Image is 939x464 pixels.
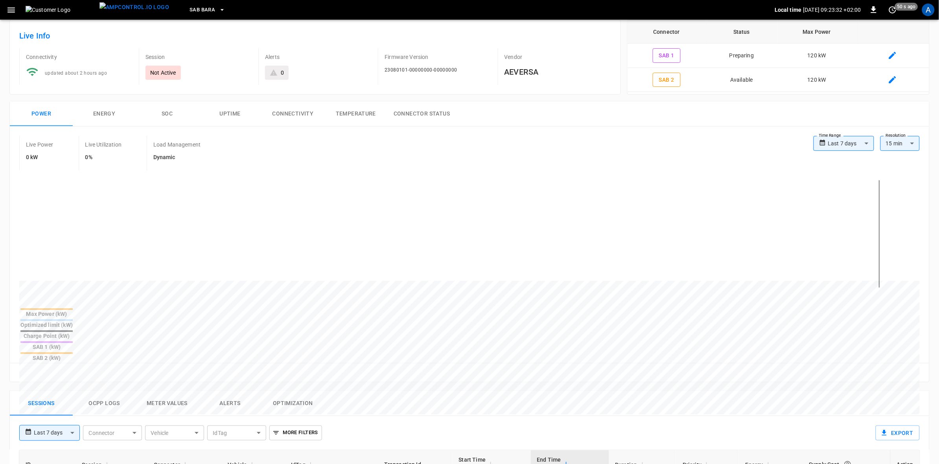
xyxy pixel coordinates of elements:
h6: Dynamic [153,153,201,162]
button: Energy [73,101,136,127]
p: Connectivity [26,53,133,61]
img: ampcontrol.io logo [99,2,169,12]
p: Vendor [504,53,611,61]
button: set refresh interval [886,4,899,16]
table: connector table [628,20,929,92]
p: Session [145,53,252,61]
button: Meter Values [136,391,199,416]
button: Uptime [199,101,261,127]
td: Available [706,68,778,92]
h6: 0% [85,153,122,162]
button: Sessions [10,391,73,416]
button: SAB BARA [186,2,228,18]
th: Max Power [777,20,856,44]
button: SOC [136,101,199,127]
label: Time Range [819,132,841,139]
td: 120 kW [777,68,856,92]
button: Temperature [324,101,387,127]
button: Power [10,101,73,127]
button: SAB 1 [653,48,681,63]
img: Customer Logo [26,6,96,14]
p: Not Active [150,69,176,77]
p: [DATE] 09:23:32 +02:00 [803,6,861,14]
th: Connector [628,20,706,44]
span: updated about 2 hours ago [45,70,107,76]
label: Resolution [886,132,906,139]
h6: AEVERSA [504,66,611,78]
button: Connectivity [261,101,324,127]
button: Alerts [199,391,261,416]
div: Last 7 days [828,136,874,151]
p: Load Management [153,141,201,149]
p: Local time [775,6,802,14]
div: Last 7 days [34,425,80,440]
p: Firmware Version [385,53,491,61]
button: Ocpp logs [73,391,136,416]
div: 15 min [880,136,920,151]
p: Live Utilization [85,141,122,149]
button: Export [876,425,920,440]
span: SAB BARA [190,6,215,15]
div: 0 [281,69,284,77]
span: 23080101-00000000-00000000 [385,67,457,73]
button: SAB 2 [653,73,681,87]
button: Optimization [261,391,324,416]
div: profile-icon [922,4,935,16]
p: Live Power [26,141,53,149]
th: Status [706,20,778,44]
h6: Live Info [19,29,611,42]
td: 120 kW [777,44,856,68]
td: Preparing [706,44,778,68]
button: More Filters [269,425,322,440]
p: Alerts [265,53,372,61]
button: Connector Status [387,101,456,127]
span: 50 s ago [895,3,918,11]
h6: 0 kW [26,153,53,162]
